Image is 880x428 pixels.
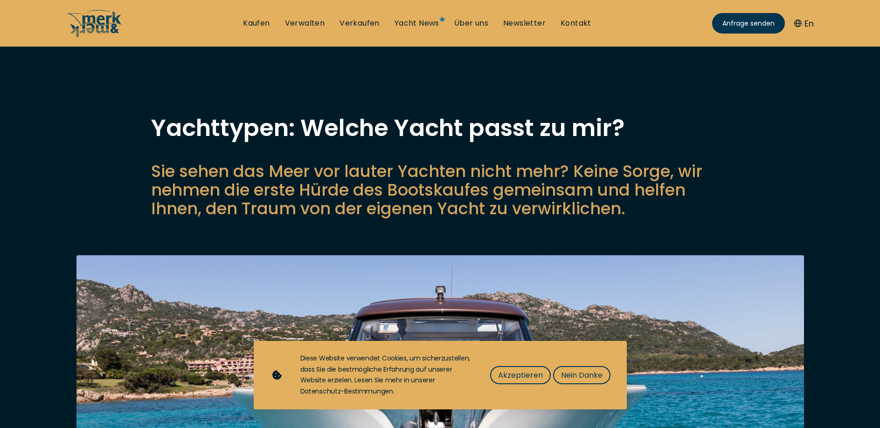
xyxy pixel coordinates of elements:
[395,18,439,28] a: Yacht News
[490,366,551,384] button: Akzeptieren
[151,116,729,140] h1: Yachttypen: Welche Yacht passt zu mir?
[498,369,543,381] span: Akzeptieren
[561,369,603,381] span: Nein Danke
[712,13,785,34] a: Anfrage senden
[243,18,270,28] a: Kaufen
[561,18,591,28] a: Kontakt
[285,18,325,28] a: Verwalten
[151,162,729,218] p: Sie sehen das Meer vor lauter Yachten nicht mehr? Keine Sorge, wir nehmen die erste Hürde des Boo...
[794,17,814,30] button: En
[300,353,471,397] div: Diese Website verwendet Cookies, um sicherzustellen, dass Sie die bestmögliche Erfahrung auf unse...
[722,19,775,28] span: Anfrage senden
[454,18,488,28] a: Über uns
[553,366,610,384] button: Nein Danke
[503,18,546,28] a: Newsletter
[340,18,380,28] a: Verkaufen
[300,387,393,396] a: Datenschutz-Bestimmungen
